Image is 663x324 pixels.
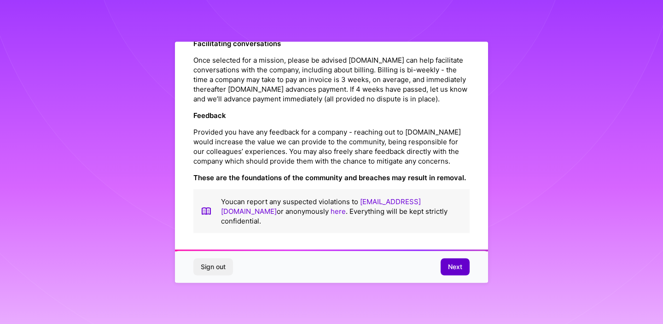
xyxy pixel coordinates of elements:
[441,259,470,275] button: Next
[193,111,226,119] strong: Feedback
[201,262,226,271] span: Sign out
[331,206,346,215] a: here
[221,196,462,225] p: You can report any suspected violations to or anonymously . Everything will be kept strictly conf...
[193,55,470,103] p: Once selected for a mission, please be advised [DOMAIN_NAME] can help facilitate conversations wi...
[201,196,212,225] img: book icon
[193,259,233,275] button: Sign out
[193,127,470,165] p: Provided you have any feedback for a company - reaching out to [DOMAIN_NAME] would increase the v...
[221,197,421,215] a: [EMAIL_ADDRESS][DOMAIN_NAME]
[193,173,466,182] strong: These are the foundations of the community and breaches may result in removal.
[193,39,281,47] strong: Facilitating conversations
[448,262,462,271] span: Next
